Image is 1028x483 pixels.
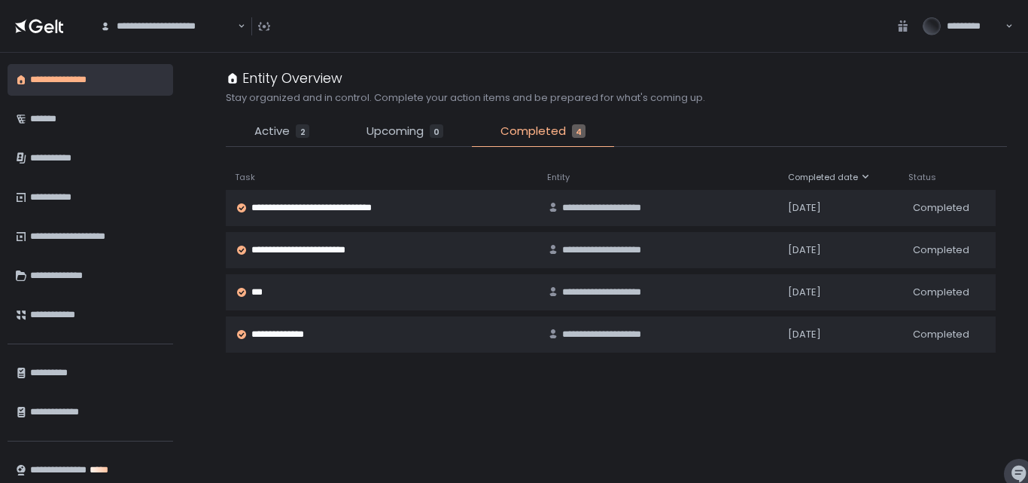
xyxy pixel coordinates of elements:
span: Task [235,172,255,183]
div: 4 [572,124,585,138]
span: Completed date [788,172,858,183]
div: Entity Overview [226,68,342,88]
span: [DATE] [788,328,821,341]
span: Completed [913,286,969,299]
span: Entity [547,172,570,183]
div: 0 [430,124,443,138]
span: Completed [913,201,969,215]
span: Completed [500,123,566,140]
div: Search for option [90,11,245,42]
span: Active [254,123,290,140]
span: Completed [913,243,969,257]
h2: Stay organized and in control. Complete your action items and be prepared for what's coming up. [226,91,705,105]
span: Status [908,172,936,183]
span: Upcoming [366,123,424,140]
span: [DATE] [788,243,821,257]
span: [DATE] [788,286,821,299]
span: [DATE] [788,201,821,215]
span: Completed [913,328,969,341]
div: 2 [296,124,309,138]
